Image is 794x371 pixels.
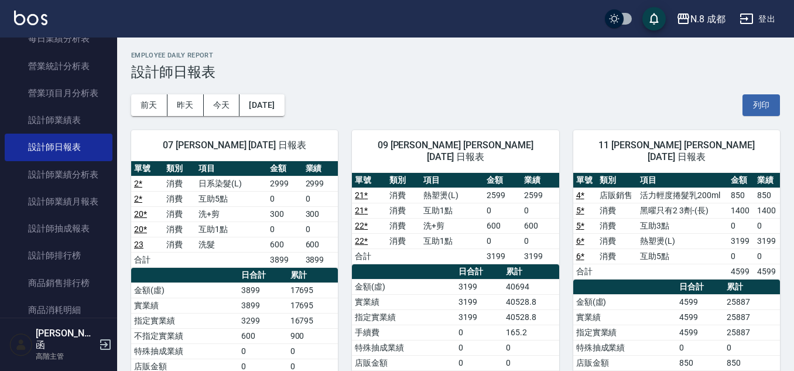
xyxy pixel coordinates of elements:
[484,173,521,188] th: 金額
[728,203,754,218] td: 1400
[238,282,288,298] td: 3899
[5,25,112,52] a: 每日業績分析表
[728,264,754,279] td: 4599
[724,294,780,309] td: 25887
[267,252,303,267] td: 3899
[754,173,780,188] th: 業績
[484,233,521,249] td: 0
[386,233,420,249] td: 消費
[503,355,559,370] td: 0
[167,94,204,116] button: 昨天
[352,249,386,264] td: 合計
[5,107,112,134] a: 設計師業績表
[196,222,267,237] td: 互助1點
[484,203,521,218] td: 0
[573,173,780,280] table: a dense table
[238,328,288,343] td: 600
[196,176,267,191] td: 日系染髮(L)
[239,94,284,116] button: [DATE]
[163,191,196,206] td: 消費
[386,203,420,218] td: 消費
[5,188,112,215] a: 設計師業績月報表
[676,309,724,325] td: 4599
[676,325,724,340] td: 4599
[163,161,196,176] th: 類別
[145,139,324,151] span: 07 [PERSON_NAME] [DATE] 日報表
[267,176,303,191] td: 2999
[503,279,559,294] td: 40694
[163,222,196,237] td: 消費
[724,355,780,370] td: 850
[503,340,559,355] td: 0
[456,355,503,370] td: 0
[14,11,47,25] img: Logo
[735,8,780,30] button: 登出
[597,173,638,188] th: 類別
[456,294,503,309] td: 3199
[690,12,725,26] div: N.8 成都
[352,355,456,370] td: 店販金額
[573,325,677,340] td: 指定實業績
[352,309,456,325] td: 指定實業績
[131,94,167,116] button: 前天
[724,340,780,355] td: 0
[386,218,420,233] td: 消費
[303,206,338,222] td: 300
[503,325,559,340] td: 165.2
[728,249,754,264] td: 0
[642,7,666,30] button: save
[456,325,503,340] td: 0
[456,309,503,325] td: 3199
[754,203,780,218] td: 1400
[288,343,338,359] td: 0
[420,233,483,249] td: 互助1點
[637,203,728,218] td: 黑曜只有2 3劑-(長)
[238,298,288,313] td: 3899
[288,298,338,313] td: 17695
[728,233,754,249] td: 3199
[204,94,240,116] button: 今天
[134,240,143,249] a: 23
[672,7,730,31] button: N.8 成都
[5,53,112,80] a: 營業統計分析表
[676,294,724,309] td: 4599
[352,279,456,294] td: 金額(虛)
[238,343,288,359] td: 0
[131,161,163,176] th: 單號
[724,280,780,295] th: 累計
[597,218,638,233] td: 消費
[420,188,483,203] td: 熱塑燙(L)
[36,351,95,362] p: 高階主管
[163,206,196,222] td: 消費
[131,313,238,328] td: 指定實業績
[637,249,728,264] td: 互助5點
[352,173,386,188] th: 單號
[573,294,677,309] td: 金額(虛)
[352,294,456,309] td: 實業績
[754,188,780,203] td: 850
[676,340,724,355] td: 0
[131,282,238,298] td: 金額(虛)
[131,161,338,268] table: a dense table
[131,64,780,80] h3: 設計師日報表
[484,188,521,203] td: 2599
[303,237,338,252] td: 600
[238,268,288,283] th: 日合計
[352,325,456,340] td: 手續費
[754,264,780,279] td: 4599
[288,328,338,343] td: 900
[637,233,728,249] td: 熱塑燙(L)
[5,242,112,269] a: 設計師排行榜
[637,188,728,203] td: 活力輕度捲髮乳200ml
[573,173,597,188] th: 單號
[238,313,288,328] td: 3299
[131,343,238,359] td: 特殊抽成業績
[131,52,780,59] h2: Employee Daily Report
[303,252,338,267] td: 3899
[352,173,559,264] table: a dense table
[521,173,559,188] th: 業績
[5,161,112,188] a: 設計師業績分析表
[573,355,677,370] td: 店販金額
[503,264,559,280] th: 累計
[676,280,724,295] th: 日合計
